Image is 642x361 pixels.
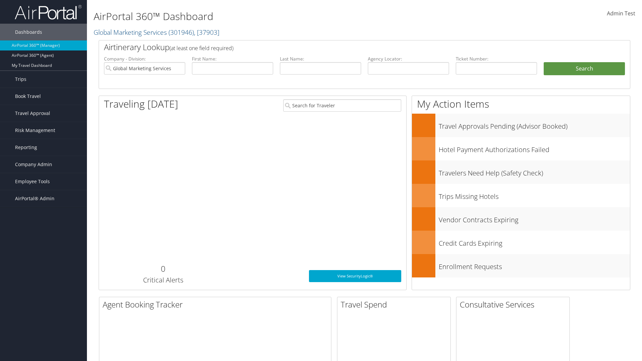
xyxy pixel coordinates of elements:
span: (at least one field required) [170,44,233,52]
h2: Consultative Services [460,299,569,310]
label: First Name: [192,55,273,62]
h3: Travel Approvals Pending (Advisor Booked) [439,118,630,131]
img: airportal-logo.png [15,4,82,20]
input: Search for Traveler [283,99,401,112]
span: AirPortal® Admin [15,190,55,207]
h2: Airtinerary Lookup [104,41,581,53]
a: Trips Missing Hotels [412,184,630,207]
span: Book Travel [15,88,41,105]
label: Last Name: [280,55,361,62]
span: Reporting [15,139,37,156]
span: Trips [15,71,26,88]
h3: Vendor Contracts Expiring [439,212,630,225]
h3: Trips Missing Hotels [439,189,630,201]
h3: Hotel Payment Authorizations Failed [439,142,630,154]
span: Employee Tools [15,173,50,190]
label: Ticket Number: [456,55,537,62]
label: Agency Locator: [368,55,449,62]
h1: Traveling [DATE] [104,97,178,111]
span: ( 301946 ) [169,28,194,37]
a: View SecurityLogic® [309,270,401,282]
h3: Credit Cards Expiring [439,235,630,248]
h3: Enrollment Requests [439,259,630,271]
h2: 0 [104,263,222,274]
a: Admin Test [607,3,635,24]
span: , [ 37903 ] [194,28,219,37]
a: Hotel Payment Authorizations Failed [412,137,630,160]
a: Enrollment Requests [412,254,630,277]
h3: Travelers Need Help (Safety Check) [439,165,630,178]
span: Travel Approval [15,105,50,122]
h1: AirPortal 360™ Dashboard [94,9,455,23]
h2: Travel Spend [341,299,450,310]
button: Search [544,62,625,76]
label: Company - Division: [104,55,185,62]
a: Global Marketing Services [94,28,219,37]
h3: Critical Alerts [104,275,222,285]
a: Travelers Need Help (Safety Check) [412,160,630,184]
h2: Agent Booking Tracker [103,299,331,310]
a: Credit Cards Expiring [412,231,630,254]
h1: My Action Items [412,97,630,111]
span: Admin Test [607,10,635,17]
span: Company Admin [15,156,52,173]
span: Dashboards [15,24,42,40]
a: Vendor Contracts Expiring [412,207,630,231]
a: Travel Approvals Pending (Advisor Booked) [412,114,630,137]
span: Risk Management [15,122,55,139]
